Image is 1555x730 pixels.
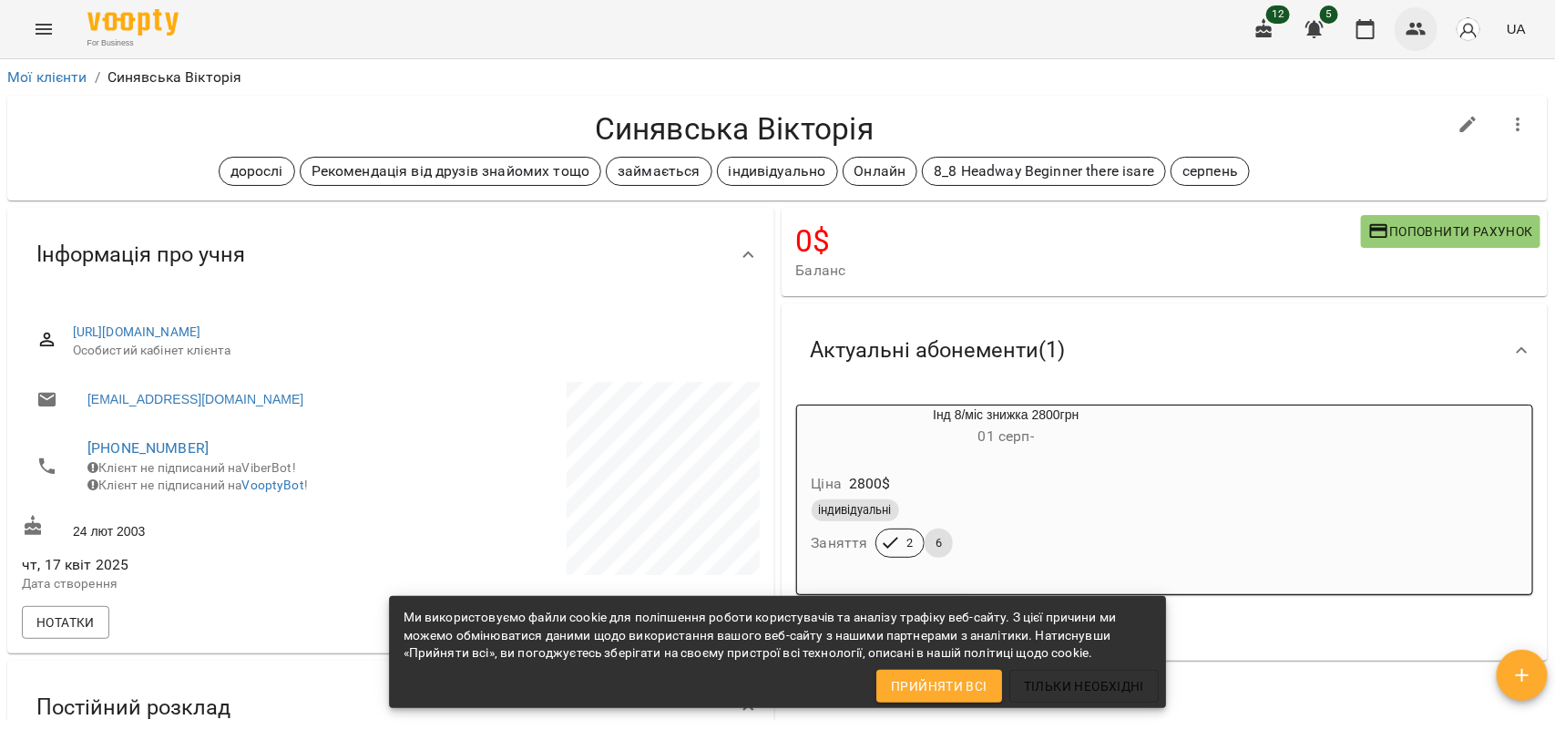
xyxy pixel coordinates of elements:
a: Мої клієнти [7,68,87,86]
p: Онлайн [854,160,906,182]
div: Інформація про учня [7,208,774,302]
span: Нотатки [36,612,95,633]
nav: breadcrumb [7,67,1548,88]
a: [URL][DOMAIN_NAME] [73,324,201,339]
span: Тільки необхідні [1024,675,1144,697]
div: займається [606,157,711,186]
div: 8_8 Headway Beginner there isare [922,157,1166,186]
span: Клієнт не підписаний на ! [87,478,308,492]
span: For Business [87,37,179,49]
p: Рекомендація від друзів знайомих тощо [312,160,589,182]
p: Синявська Вікторія [107,67,242,88]
span: індивідуальні [812,502,899,519]
span: 6 [925,535,953,551]
h4: Синявська Вікторія [22,110,1447,148]
li: / [95,67,100,88]
div: Ми використовуємо файли cookie для поліпшення роботи користувачів та аналізу трафіку веб-сайту. З... [404,601,1152,670]
img: Voopty Logo [87,9,179,36]
p: 8_8 Headway Beginner there isare [934,160,1154,182]
button: Нотатки [22,606,109,639]
div: Онлайн [843,157,918,186]
button: Menu [22,7,66,51]
button: Тільки необхідні [1009,670,1159,703]
div: Актуальні абонементи(1) [782,303,1549,397]
img: avatar_s.png [1456,16,1481,42]
h6: Ціна [812,471,843,497]
button: Інд 8/міс знижка 2800грн01 серп- Ціна2800$індивідуальніЗаняття26 [797,406,1216,580]
p: Дата створення [22,575,387,593]
span: Особистий кабінет клієнта [73,342,745,360]
div: серпень [1171,157,1250,186]
div: Рекомендація від друзів знайомих тощо [300,157,601,186]
span: Прийняти всі [891,675,987,697]
a: [EMAIL_ADDRESS][DOMAIN_NAME] [87,390,303,408]
span: Баланс [796,260,1361,282]
a: VooptyBot [242,478,304,492]
div: дорослі [219,157,295,186]
span: 2 [895,535,924,551]
p: індивідуально [729,160,826,182]
span: Інформація про учня [36,241,245,269]
span: 01 серп - [978,427,1034,445]
span: Клієнт не підписаний на ViberBot! [87,460,296,475]
button: Поповнити рахунок [1361,215,1540,248]
div: індивідуально [717,157,838,186]
a: [PHONE_NUMBER] [87,439,209,457]
span: UA [1507,19,1526,38]
span: чт, 17 квіт 2025 [22,554,387,576]
div: 24 лют 2003 [18,511,391,545]
h6: Заняття [812,530,868,556]
span: Актуальні абонементи ( 1 ) [811,336,1066,365]
span: 12 [1266,5,1290,24]
button: Прийняти всі [876,670,1002,703]
div: Інд 8/міс знижка 2800грн [797,406,1216,449]
span: 5 [1320,5,1338,24]
button: UA [1499,12,1533,46]
p: серпень [1182,160,1238,182]
p: займається [618,160,700,182]
span: Постійний розклад [36,694,230,722]
p: 2800 $ [849,473,891,495]
p: дорослі [230,160,283,182]
h4: 0 $ [796,222,1361,260]
span: Поповнити рахунок [1368,221,1533,242]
